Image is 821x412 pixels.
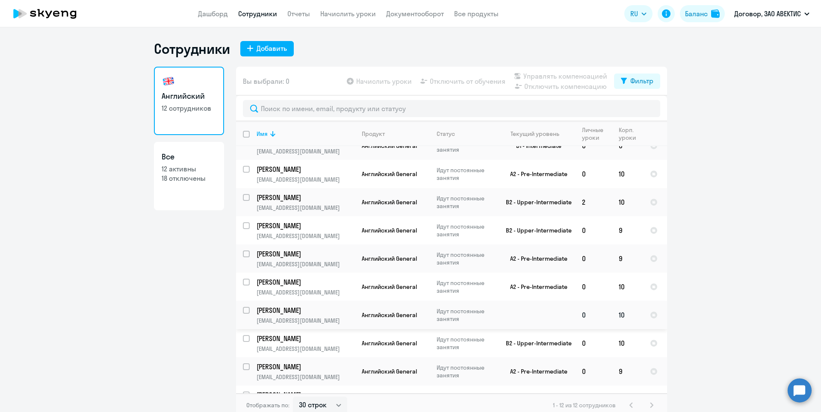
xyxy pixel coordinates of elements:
a: [PERSON_NAME] [257,277,354,287]
button: Добавить [240,41,294,56]
p: [PERSON_NAME] [257,221,353,230]
span: Английский General [362,198,417,206]
a: Английский12 сотрудников [154,67,224,135]
p: [EMAIL_ADDRESS][DOMAIN_NAME] [257,288,354,296]
p: Идут постоянные занятия [437,251,495,266]
div: Имя [257,130,268,138]
p: Идут постоянные занятия [437,307,495,323]
a: [PERSON_NAME] [257,221,354,230]
td: B2 - Upper-Intermediate [496,188,575,216]
td: A2 - Pre-Intermediate [496,160,575,188]
a: Все12 активны18 отключены [154,142,224,210]
a: Дашборд [198,9,228,18]
a: Отчеты [287,9,310,18]
a: [PERSON_NAME] [257,306,354,315]
td: 0 [575,160,612,188]
img: balance [711,9,720,18]
a: [PERSON_NAME] [257,390,354,400]
a: [PERSON_NAME] [257,249,354,259]
td: 10 [612,160,643,188]
div: Личные уроки [582,126,606,141]
span: Вы выбрали: 0 [243,76,289,86]
span: Отображать по: [246,401,289,409]
img: english [162,74,175,88]
td: 0 [575,216,612,244]
p: [EMAIL_ADDRESS][DOMAIN_NAME] [257,345,354,353]
div: Фильтр [630,76,653,86]
span: Английский General [362,170,417,178]
td: 0 [575,301,612,329]
p: Идут постоянные занятия [437,194,495,210]
p: [PERSON_NAME] [257,249,353,259]
h1: Сотрудники [154,40,230,57]
div: Текущий уровень [502,130,575,138]
p: 12 сотрудников [162,103,216,113]
p: Идут постоянные занятия [437,223,495,238]
a: Документооборот [386,9,444,18]
td: 10 [612,273,643,301]
p: [EMAIL_ADDRESS][DOMAIN_NAME] [257,232,354,240]
td: 9 [612,216,643,244]
td: 2 [575,188,612,216]
p: [EMAIL_ADDRESS][DOMAIN_NAME] [257,147,354,155]
div: Продукт [362,130,429,138]
div: Продукт [362,130,385,138]
span: RU [630,9,638,19]
td: 0 [575,244,612,273]
a: [PERSON_NAME] [257,193,354,202]
a: Все продукты [454,9,499,18]
p: Договор, ЗАО АВЕКТИС [734,9,801,19]
a: Сотрудники [238,9,277,18]
a: [PERSON_NAME] [257,165,354,174]
p: [EMAIL_ADDRESS][DOMAIN_NAME] [257,176,354,183]
a: Начислить уроки [320,9,376,18]
div: Имя [257,130,354,138]
span: Английский General [362,339,417,347]
p: Идут постоянные занятия [437,364,495,379]
td: B2 - Upper-Intermediate [496,216,575,244]
p: Идут постоянные занятия [437,335,495,351]
p: [PERSON_NAME] [257,193,353,202]
td: A2 - Pre-Intermediate [496,244,575,273]
button: RU [624,5,653,22]
div: Корп. уроки [619,126,637,141]
p: [EMAIL_ADDRESS][DOMAIN_NAME] [257,204,354,212]
span: 1 - 12 из 12 сотрудников [553,401,616,409]
span: Английский General [362,311,417,319]
p: Идут постоянные занятия [437,392,495,407]
a: Балансbalance [680,5,725,22]
td: 9 [612,357,643,386]
h3: Все [162,151,216,162]
p: [PERSON_NAME] [257,277,353,287]
p: [PERSON_NAME] [257,362,353,371]
span: Английский General [362,227,417,234]
p: [PERSON_NAME] [257,306,353,315]
p: [EMAIL_ADDRESS][DOMAIN_NAME] [257,317,354,324]
td: 0 [575,273,612,301]
button: Договор, ЗАО АВЕКТИС [730,3,814,24]
div: Баланс [685,9,708,19]
td: 10 [612,329,643,357]
p: 12 активны [162,164,216,174]
td: B2 - Upper-Intermediate [496,329,575,357]
td: 10 [612,188,643,216]
p: Идут постоянные занятия [437,166,495,182]
h3: Английский [162,91,216,102]
div: Корп. уроки [619,126,643,141]
p: Идут постоянные занятия [437,279,495,294]
input: Поиск по имени, email, продукту или статусу [243,100,660,117]
td: 0 [575,329,612,357]
p: [EMAIL_ADDRESS][DOMAIN_NAME] [257,373,354,381]
td: A2 - Pre-Intermediate [496,273,575,301]
td: 10 [612,301,643,329]
p: [PERSON_NAME] [257,165,353,174]
p: 18 отключены [162,174,216,183]
td: 0 [575,357,612,386]
span: Английский General [362,368,417,375]
div: Личные уроки [582,126,611,141]
div: Статус [437,130,455,138]
span: Английский General [362,283,417,291]
td: 9 [612,244,643,273]
span: Английский General [362,255,417,262]
div: Текущий уровень [511,130,559,138]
